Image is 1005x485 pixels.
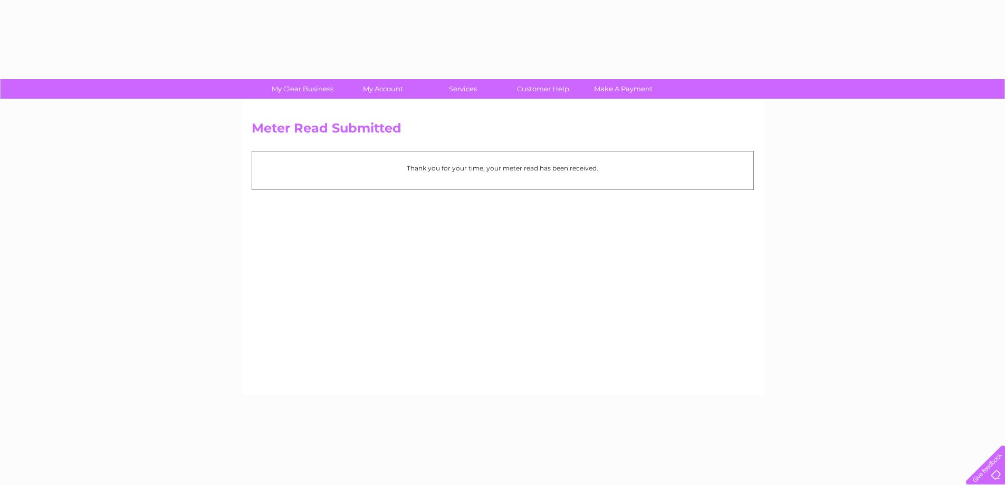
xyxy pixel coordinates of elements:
[252,121,754,141] h2: Meter Read Submitted
[339,79,426,99] a: My Account
[419,79,506,99] a: Services
[580,79,667,99] a: Make A Payment
[500,79,587,99] a: Customer Help
[257,163,748,173] p: Thank you for your time, your meter read has been received.
[259,79,346,99] a: My Clear Business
